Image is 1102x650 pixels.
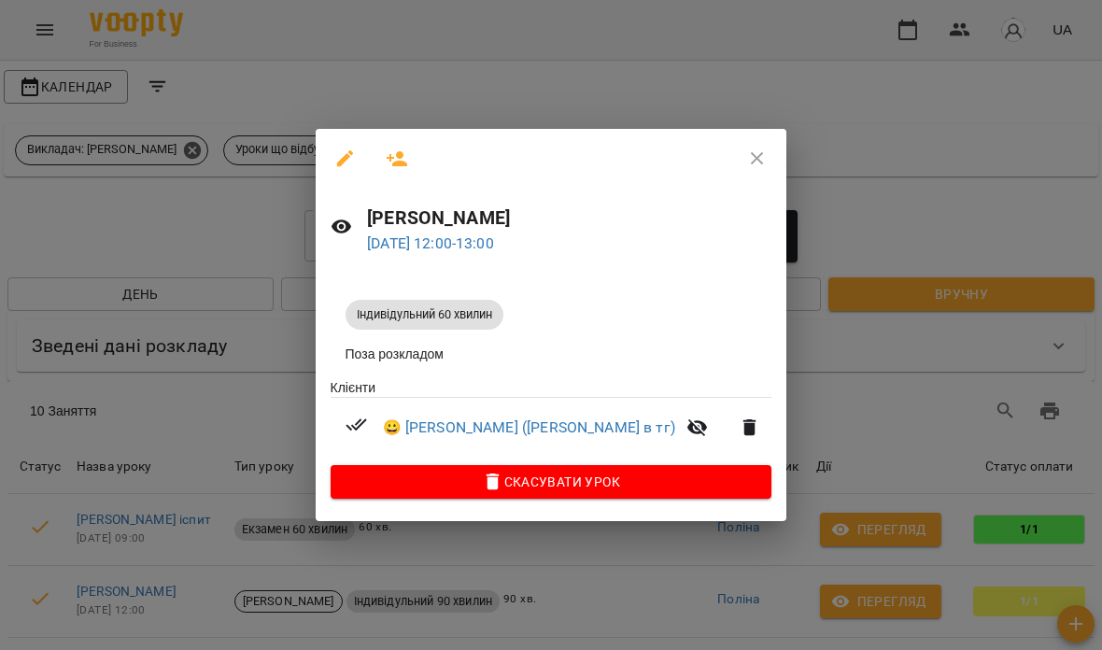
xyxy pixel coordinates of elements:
[331,465,772,499] button: Скасувати Урок
[346,306,503,323] span: Індивідульний 60 хвилин
[367,204,771,233] h6: [PERSON_NAME]
[367,234,494,252] a: [DATE] 12:00-13:00
[383,417,675,439] a: 😀 [PERSON_NAME] ([PERSON_NAME] в тг)
[346,471,757,493] span: Скасувати Урок
[346,414,368,436] svg: Візит сплачено
[331,378,772,465] ul: Клієнти
[331,337,772,371] li: Поза розкладом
